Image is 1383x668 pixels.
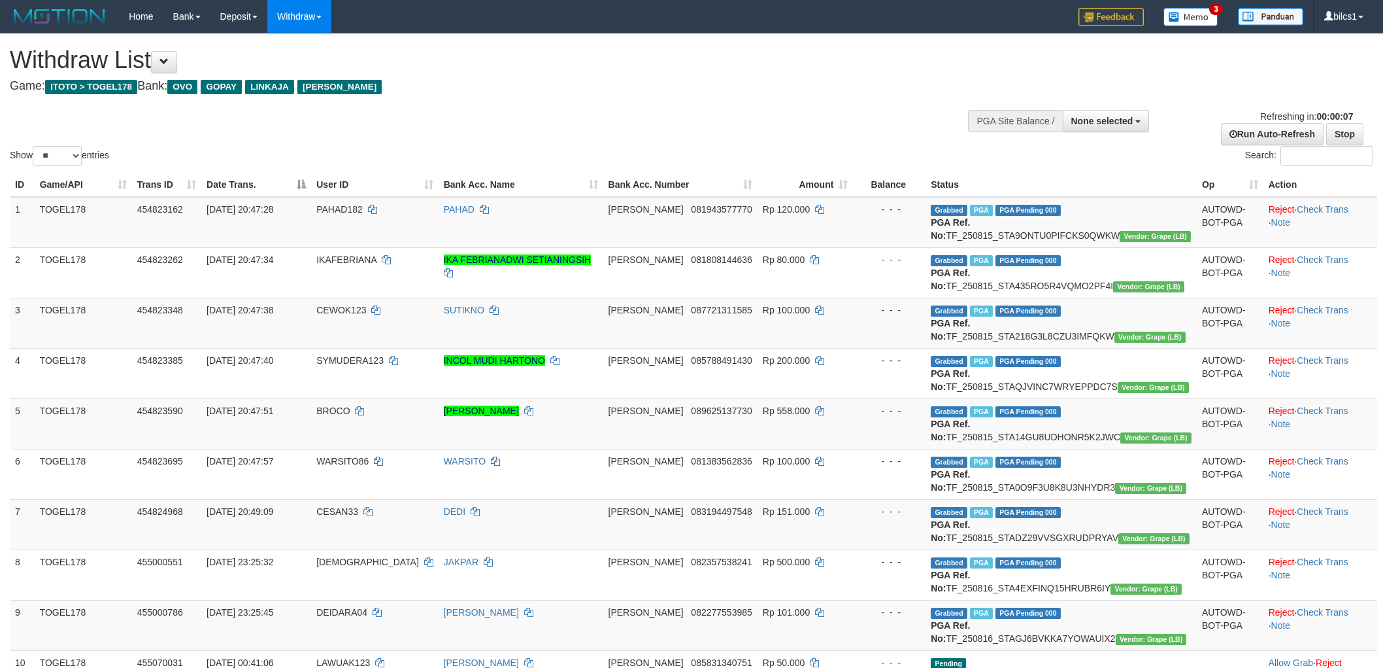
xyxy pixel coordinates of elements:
a: Check Trans [1297,305,1348,315]
td: 3 [10,298,35,348]
span: [DATE] 20:47:51 [207,406,273,416]
a: Note [1271,318,1291,328]
span: 454823262 [137,255,183,265]
span: [PERSON_NAME] [297,80,382,94]
span: [PERSON_NAME] [608,557,684,567]
span: Marked by bilcs1 [970,557,993,569]
span: WARSITO86 [316,456,369,466]
td: 7 [10,499,35,550]
span: Rp 101.000 [763,607,810,618]
div: - - - [858,404,920,417]
span: DEIDARA04 [316,607,367,618]
span: [PERSON_NAME] [608,406,684,416]
td: TF_250815_STADZ29VVSGXRUDPRYAV [925,499,1197,550]
b: PGA Ref. No: [931,620,970,644]
th: Status [925,173,1197,197]
td: · · [1263,348,1377,398]
td: · · [1263,247,1377,298]
span: PGA Pending [995,457,1061,468]
span: Rp 558.000 [763,406,810,416]
span: Vendor URL: https://dashboard.q2checkout.com/secure [1120,231,1191,242]
a: Reject [1269,355,1295,366]
span: Marked by bilcs1 [970,608,993,619]
span: LINKAJA [245,80,294,94]
td: 5 [10,398,35,449]
div: - - - [858,203,920,216]
span: Copy 082277553985 to clipboard [691,607,752,618]
span: Copy 085831340751 to clipboard [691,658,752,668]
span: Marked by bilcs1 [970,356,993,367]
th: Trans ID: activate to sort column ascending [132,173,201,197]
span: PGA Pending [995,507,1061,518]
span: PGA Pending [995,557,1061,569]
b: PGA Ref. No: [931,368,970,392]
a: Reject [1269,456,1295,466]
span: [PERSON_NAME] [608,204,684,215]
span: [PERSON_NAME] [608,255,684,265]
span: PGA Pending [995,205,1061,216]
span: Marked by bilcs1 [970,457,993,468]
td: · · [1263,600,1377,650]
td: TF_250816_STAGJ6BVKKA7YOWAUIX2 [925,600,1197,650]
span: PGA Pending [995,306,1061,317]
td: AUTOWD-BOT-PGA [1197,449,1263,499]
div: - - - [858,354,920,367]
a: Note [1271,368,1291,379]
a: Reject [1269,305,1295,315]
div: - - - [858,455,920,468]
span: 454823590 [137,406,183,416]
span: LAWUAK123 [316,658,370,668]
a: [PERSON_NAME] [444,658,519,668]
span: CESAN33 [316,506,358,517]
a: Reject [1269,607,1295,618]
div: - - - [858,505,920,518]
td: 9 [10,600,35,650]
a: SUTIKNO [444,305,484,315]
td: AUTOWD-BOT-PGA [1197,550,1263,600]
td: 6 [10,449,35,499]
td: AUTOWD-BOT-PGA [1197,247,1263,298]
td: TOGEL178 [35,348,132,398]
span: 455000786 [137,607,183,618]
a: Note [1271,620,1291,631]
span: [PERSON_NAME] [608,355,684,366]
img: MOTION_logo.png [10,7,109,26]
div: - - - [858,555,920,569]
span: 454823695 [137,456,183,466]
td: TF_250816_STA4EXFINQ15HRUBR6IY [925,550,1197,600]
td: AUTOWD-BOT-PGA [1197,499,1263,550]
span: Rp 100.000 [763,305,810,315]
span: Marked by bilcs1 [970,205,993,216]
a: Note [1271,268,1291,278]
span: PGA Pending [995,356,1061,367]
td: TF_250815_STA435RO5R4VQMO2PF4I [925,247,1197,298]
a: PAHAD [444,204,475,215]
a: Note [1271,419,1291,429]
td: TF_250815_STA14GU8UDHONR5K2JWC [925,398,1197,449]
span: Grabbed [931,356,967,367]
span: Marked by bilcs1 [970,507,993,518]
span: [PERSON_NAME] [608,607,684,618]
a: Check Trans [1297,406,1348,416]
td: AUTOWD-BOT-PGA [1197,298,1263,348]
b: PGA Ref. No: [931,570,970,593]
span: 455000551 [137,557,183,567]
th: Action [1263,173,1377,197]
span: Copy 085788491430 to clipboard [691,355,752,366]
div: - - - [858,253,920,266]
td: TF_250815_STA9ONTU0PIFCKS0QWKW [925,197,1197,248]
span: PGA Pending [995,608,1061,619]
a: WARSITO [444,456,486,466]
span: [DEMOGRAPHIC_DATA] [316,557,419,567]
a: Check Trans [1297,204,1348,215]
span: 3 [1209,3,1223,15]
span: SYMUDERA123 [316,355,384,366]
img: Button%20Memo.svg [1163,8,1218,26]
a: Check Trans [1297,355,1348,366]
a: [PERSON_NAME] [444,607,519,618]
span: Rp 120.000 [763,204,810,215]
a: Note [1271,570,1291,580]
a: Check Trans [1297,255,1348,265]
b: PGA Ref. No: [931,469,970,493]
span: None selected [1071,116,1133,126]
